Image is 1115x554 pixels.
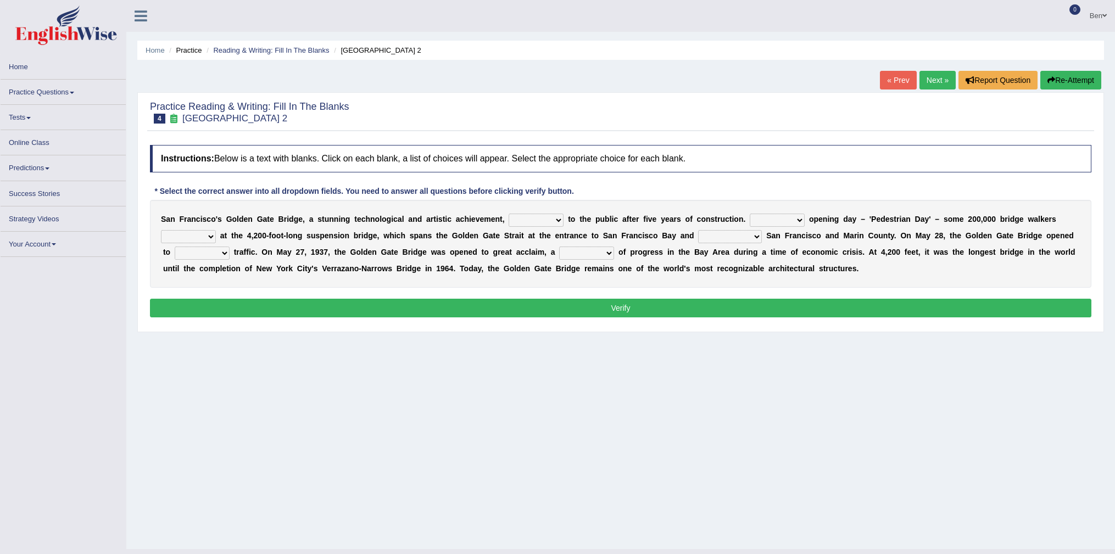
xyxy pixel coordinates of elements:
[474,231,479,240] b: n
[170,215,175,223] b: n
[298,231,303,240] b: g
[1052,215,1056,223] b: s
[861,215,865,223] b: –
[283,231,286,240] b: -
[150,299,1091,317] button: Verify
[921,215,925,223] b: a
[266,231,269,240] b: -
[690,215,693,223] b: f
[646,215,648,223] b: i
[685,231,690,240] b: n
[547,231,551,240] b: e
[315,231,320,240] b: s
[818,215,823,223] b: e
[270,215,274,223] b: e
[1,181,126,203] a: Success Stories
[317,215,322,223] b: s
[354,215,357,223] b: t
[383,231,389,240] b: w
[789,231,792,240] b: r
[484,215,490,223] b: m
[207,215,211,223] b: c
[361,215,366,223] b: c
[154,114,165,124] span: 4
[237,215,239,223] b: l
[725,215,729,223] b: c
[734,215,739,223] b: o
[542,231,547,240] b: h
[417,215,422,223] b: d
[211,215,216,223] b: o
[521,231,524,240] b: t
[504,231,509,240] b: S
[720,215,725,223] b: u
[503,215,505,223] b: ,
[368,231,373,240] b: g
[231,231,234,240] b: t
[612,215,614,223] b: i
[852,215,857,223] b: y
[491,215,495,223] b: e
[644,231,649,240] b: s
[281,231,283,240] b: t
[460,215,465,223] b: c
[331,45,421,55] li: [GEOGRAPHIC_DATA] 2
[495,215,500,223] b: n
[579,215,582,223] b: t
[320,231,325,240] b: p
[483,231,489,240] b: G
[377,231,380,240] b: ,
[445,215,447,223] b: i
[431,215,433,223] b: r
[915,215,921,223] b: D
[402,215,404,223] b: l
[495,231,500,240] b: e
[587,215,591,223] b: e
[375,215,380,223] b: o
[570,231,574,240] b: a
[447,215,451,223] b: c
[391,215,393,223] b: i
[968,215,972,223] b: 2
[220,231,225,240] b: a
[1,130,126,152] a: Online Class
[329,231,334,240] b: n
[834,215,839,223] b: g
[981,215,983,223] b: ,
[462,231,465,240] b: l
[919,71,956,89] a: Next »
[213,46,329,54] a: Reading & Writing: Fill In The Blanks
[414,231,419,240] b: p
[1049,215,1052,223] b: r
[262,231,266,240] b: 0
[309,215,314,223] b: a
[614,215,618,223] b: c
[311,231,316,240] b: u
[665,215,670,223] b: e
[571,215,576,223] b: o
[354,231,359,240] b: b
[662,231,667,240] b: B
[218,215,222,223] b: s
[289,215,294,223] b: d
[247,231,252,240] b: 4
[578,231,583,240] b: c
[322,215,325,223] b: t
[1,206,126,228] a: Strategy Videos
[340,231,345,240] b: o
[512,231,515,240] b: r
[793,231,797,240] b: a
[685,215,690,223] b: o
[603,231,608,240] b: S
[672,231,676,240] b: y
[674,215,677,223] b: r
[203,215,207,223] b: s
[643,215,646,223] b: f
[583,231,587,240] b: e
[365,215,370,223] b: h
[653,215,657,223] b: e
[890,215,894,223] b: s
[398,215,402,223] b: a
[1005,215,1007,223] b: r
[469,215,471,223] b: i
